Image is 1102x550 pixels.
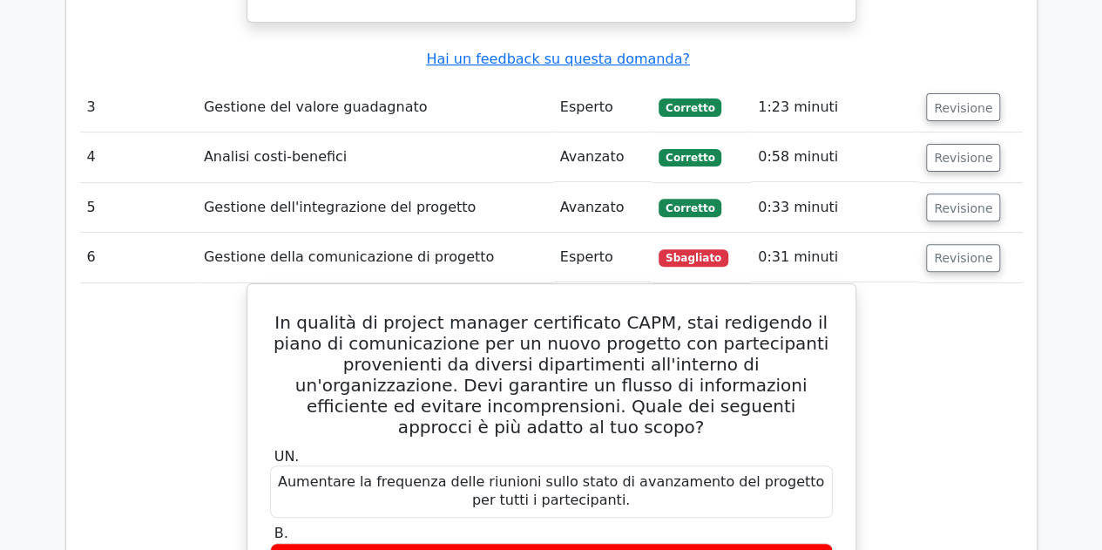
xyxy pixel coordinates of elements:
[204,98,428,115] font: Gestione del valore guadagnato
[926,244,1000,272] button: Revisione
[926,194,1000,221] button: Revisione
[934,100,992,114] font: Revisione
[87,148,96,165] font: 4
[426,51,689,67] a: Hai un feedback su questa domanda?
[274,448,300,465] font: UN.
[666,252,721,264] font: Sbagliato
[560,98,613,115] font: Esperto
[758,98,838,115] font: 1:23 minuti
[87,199,96,215] font: 5
[666,102,715,114] font: Corretto
[87,98,96,115] font: 3
[758,199,838,215] font: 0:33 minuti
[926,144,1000,172] button: Revisione
[934,251,992,265] font: Revisione
[934,200,992,214] font: Revisione
[204,199,476,215] font: Gestione dell'integrazione del progetto
[666,202,715,214] font: Corretto
[758,148,838,165] font: 0:58 minuti
[934,151,992,165] font: Revisione
[926,93,1000,121] button: Revisione
[274,312,828,438] font: In qualità di project manager certificato CAPM, stai redigendo il piano di comunicazione per un n...
[274,525,288,541] font: B.
[560,199,625,215] font: Avanzato
[278,473,824,508] font: Aumentare la frequenza delle riunioni sullo stato di avanzamento del progetto per tutti i parteci...
[204,248,494,265] font: Gestione della comunicazione di progetto
[666,152,715,164] font: Corretto
[560,248,613,265] font: Esperto
[204,148,347,165] font: Analisi costi-benefici
[87,248,96,265] font: 6
[758,248,838,265] font: 0:31 minuti
[560,148,625,165] font: Avanzato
